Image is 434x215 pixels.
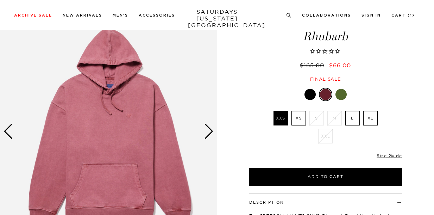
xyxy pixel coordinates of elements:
[204,124,214,139] div: Next slide
[361,13,381,17] a: Sign In
[14,13,52,17] a: Archive Sale
[188,8,246,29] a: SATURDAYS[US_STATE][GEOGRAPHIC_DATA]
[113,13,128,17] a: Men's
[300,62,327,69] del: $165.00
[248,76,403,82] div: Final sale
[139,13,175,17] a: Accessories
[345,111,360,125] label: L
[248,48,403,55] span: Rated 0.0 out of 5 stars 0 reviews
[249,168,402,186] button: Add to Cart
[273,111,288,125] label: XXS
[391,13,415,17] a: Cart (1)
[63,13,102,17] a: New Arrivals
[249,201,284,204] button: Description
[248,31,403,42] span: Rhubarb
[302,13,351,17] a: Collaborations
[410,14,412,17] small: 1
[248,17,403,42] h1: Warren Pigment Dyed Hoodie
[291,111,306,125] label: XS
[377,153,402,158] a: Size Guide
[363,111,378,125] label: XL
[329,62,351,69] span: $66.00
[4,124,13,139] div: Previous slide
